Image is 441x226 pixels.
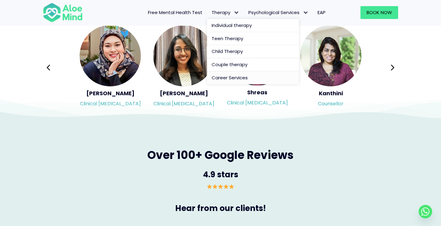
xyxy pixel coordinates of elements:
a: Psychological ServicesPsychological Services: submenu [244,6,313,19]
a: EAP [313,6,330,19]
div: Slide 4 of 3 [153,24,214,111]
a: Couple therapy [207,58,299,71]
img: <h5>Anita</h5><p>Clinical Psychologist</p> [153,25,214,86]
a: Individual therapy [207,19,299,32]
img: <h5>Yasmin</h5><p>Clinical Psychologist</p> [80,25,141,86]
a: Whatsapp [419,205,432,218]
a: TherapyTherapy: submenu [207,6,244,19]
span: Individual therapy [212,22,252,28]
span: Couple therapy [212,61,247,68]
img: Aloe mind Logo [43,2,83,23]
span: EAP [318,9,326,16]
span: Teen Therapy [212,35,243,42]
div: Slide 6 of 3 [300,24,361,111]
img: ⭐ [207,184,212,189]
h5: [PERSON_NAME] [80,89,141,97]
span: Psychological Services: submenu [301,8,310,17]
h5: [PERSON_NAME] [153,89,214,97]
span: Child Therapy [212,48,243,55]
h5: Kanthini [300,89,361,97]
a: Teen Therapy [207,32,299,45]
a: <h5>Kanthini</h5><p>Counsellor</p> KanthiniCounsellor [300,25,361,110]
a: <h5>Yasmin</h5><p>Clinical Psychologist</p> [PERSON_NAME]Clinical [MEDICAL_DATA] [80,25,141,110]
span: Free Mental Health Test [148,9,202,16]
h5: Shreas [227,89,288,96]
a: Career Services [207,71,299,84]
span: Career Services [212,74,248,81]
span: Psychological Services [248,9,308,16]
span: 4.9 stars [203,169,238,180]
a: Child Therapy [207,45,299,58]
a: <h5>Anita</h5><p>Clinical Psychologist</p> [PERSON_NAME]Clinical [MEDICAL_DATA] [153,25,214,110]
img: ⭐ [218,184,223,189]
span: Therapy: submenu [232,8,241,17]
span: Hear from our clients! [175,203,266,214]
a: Book Now [360,6,398,19]
a: Free Mental Health Test [143,6,207,19]
img: ⭐ [229,184,234,189]
img: <h5>Kanthini</h5><p>Counsellor</p> [300,25,361,86]
img: ⭐ [213,184,217,189]
div: Slide 3 of 3 [80,24,141,111]
span: Over 100+ Google Reviews [147,147,294,163]
nav: Menu [91,6,330,19]
span: Therapy [212,9,239,16]
img: ⭐ [224,184,228,189]
span: Book Now [367,9,392,16]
